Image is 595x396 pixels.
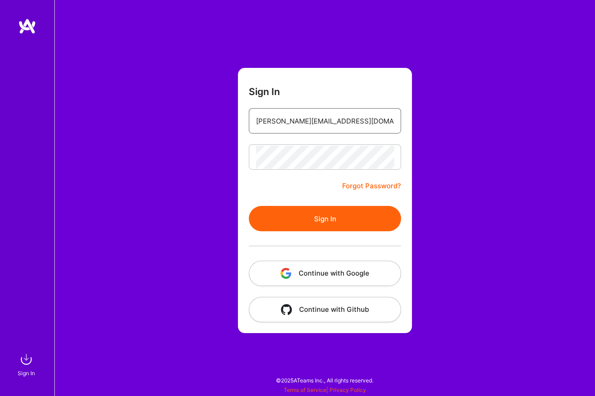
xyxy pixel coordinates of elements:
a: Forgot Password? [342,181,401,191]
h3: Sign In [249,86,280,97]
div: Sign In [18,368,35,378]
div: © 2025 ATeams Inc., All rights reserved. [54,369,595,391]
a: Terms of Service [284,386,326,393]
img: icon [281,268,291,279]
span: | [284,386,366,393]
img: sign in [17,350,35,368]
button: Continue with Github [249,297,401,322]
img: logo [18,18,36,34]
input: Email... [256,110,394,133]
a: sign inSign In [19,350,35,378]
img: icon [281,304,292,315]
button: Continue with Google [249,261,401,286]
a: Privacy Policy [329,386,366,393]
button: Sign In [249,206,401,231]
